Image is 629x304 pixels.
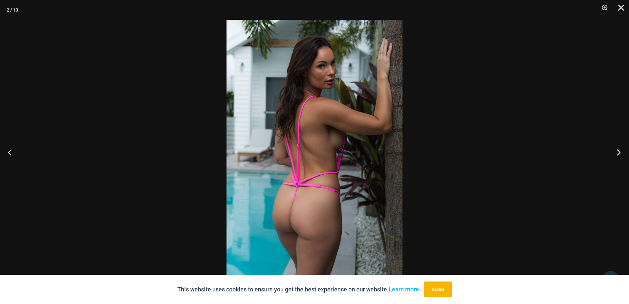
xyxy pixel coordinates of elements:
img: Inferno Mesh Olive Fuchsia 8561 One Piece 03 [227,20,402,284]
div: 2 / 13 [7,5,18,15]
button: Next [604,136,629,169]
button: Accept [424,282,452,297]
p: This website uses cookies to ensure you get the best experience on our website. [177,284,419,294]
a: Learn more [389,286,419,293]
